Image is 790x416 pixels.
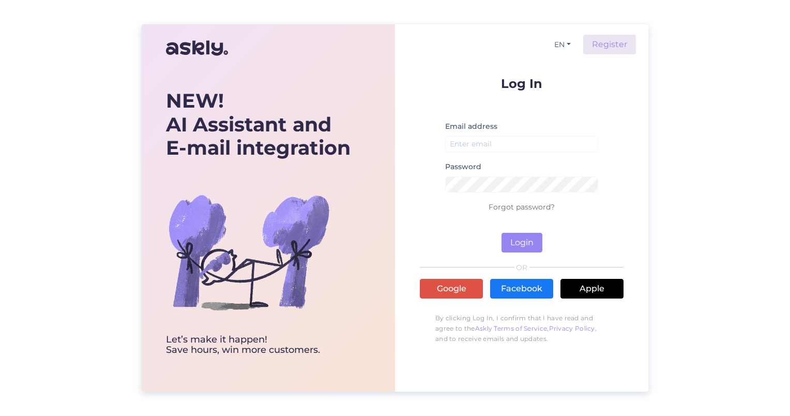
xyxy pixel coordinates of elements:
p: Log In [420,77,624,90]
a: Askly Terms of Service [475,324,548,332]
b: NEW! [166,88,224,113]
a: Apple [560,279,624,299]
div: Let’s make it happen! Save hours, win more customers. [166,335,351,355]
a: Register [583,35,636,54]
span: OR [514,264,529,271]
div: AI Assistant and E-mail integration [166,89,351,160]
img: bg-askly [166,169,331,335]
img: Askly [166,36,228,61]
a: Facebook [490,279,553,299]
button: Login [502,233,542,252]
input: Enter email [445,136,598,152]
p: By clicking Log In, I confirm that I have read and agree to the , , and to receive emails and upd... [420,308,624,349]
a: Privacy Policy [549,324,595,332]
label: Email address [445,121,497,132]
label: Password [445,161,481,172]
a: Google [420,279,483,299]
button: EN [550,37,575,52]
a: Forgot password? [489,202,555,212]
